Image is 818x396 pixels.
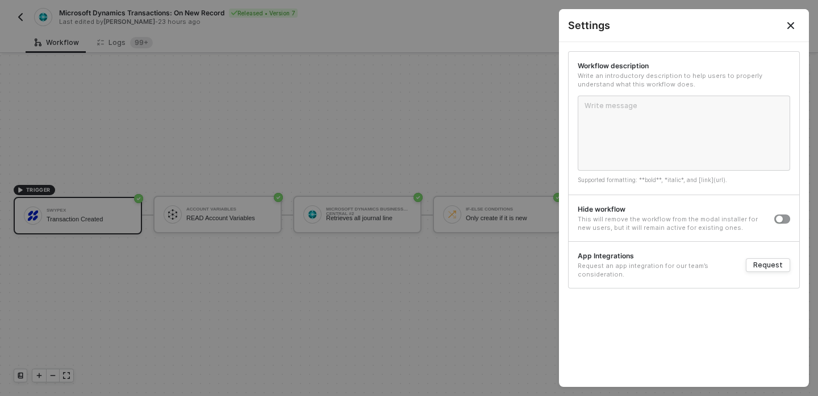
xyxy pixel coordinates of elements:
div: App Integrations [578,251,737,261]
span: Supported formatting: **bold**, *italic*, and [link](url). [578,176,727,183]
button: Close [773,9,809,42]
div: Request an app integration for our team’s consideration. [578,262,737,279]
div: This will remove the workflow from the modal installer for new users, but it will remain active f... [578,215,765,232]
div: Request [753,260,783,270]
div: Workflow description [578,61,790,71]
button: Request [746,258,790,272]
div: Settings [568,18,800,32]
div: Write an introductory description to help users to properly understand what this workflow does. [578,72,790,89]
div: Hide workflow [578,204,765,214]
